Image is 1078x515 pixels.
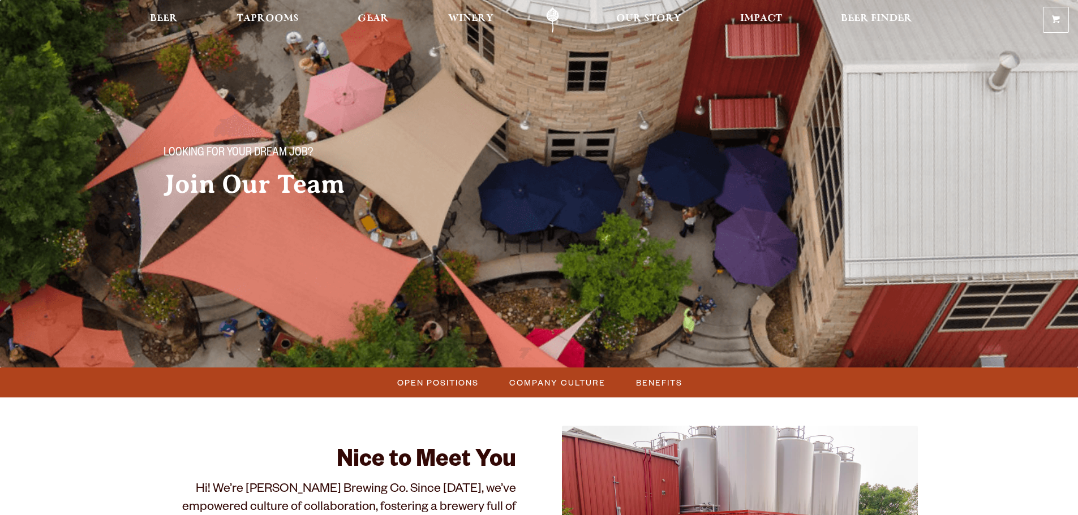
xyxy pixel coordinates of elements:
a: Benefits [629,374,688,391]
a: Beer [143,7,185,33]
span: Taprooms [237,14,299,23]
a: Our Story [609,7,689,33]
a: Gear [350,7,396,33]
span: Gear [358,14,389,23]
a: Company Culture [503,374,611,391]
h2: Join Our Team [164,170,517,198]
span: Beer Finder [841,14,912,23]
a: Beer Finder [834,7,920,33]
a: Odell Home [531,7,574,33]
span: Benefits [636,374,682,391]
a: Taprooms [229,7,306,33]
h2: Nice to Meet You [160,448,517,475]
span: Winery [448,14,493,23]
a: Open Positions [390,374,484,391]
span: Beer [150,14,178,23]
span: Our Story [616,14,681,23]
span: Open Positions [397,374,479,391]
span: Company Culture [509,374,605,391]
span: Impact [740,14,782,23]
a: Impact [733,7,789,33]
span: Looking for your dream job? [164,146,313,161]
a: Winery [441,7,501,33]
